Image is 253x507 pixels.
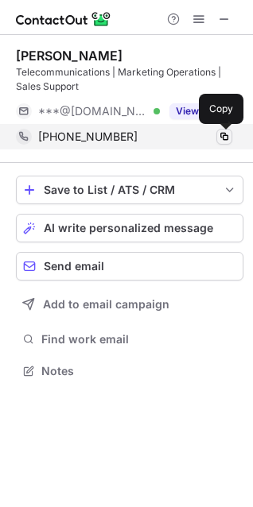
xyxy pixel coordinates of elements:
span: Send email [44,260,104,273]
button: AI write personalized message [16,214,243,242]
img: ContactOut v5.3.10 [16,10,111,29]
div: Telecommunications | Marketing Operations | Sales Support [16,65,243,94]
button: Add to email campaign [16,290,243,319]
div: [PERSON_NAME] [16,48,123,64]
span: Find work email [41,332,237,346]
button: save-profile-one-click [16,176,243,204]
span: Notes [41,364,237,378]
span: ***@[DOMAIN_NAME] [38,104,148,118]
button: Send email [16,252,243,281]
button: Find work email [16,328,243,350]
div: Save to List / ATS / CRM [44,184,216,196]
button: Notes [16,360,243,382]
span: AI write personalized message [44,222,213,234]
button: Reveal Button [169,103,232,119]
span: Add to email campaign [43,298,169,311]
span: [PHONE_NUMBER] [38,130,138,144]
